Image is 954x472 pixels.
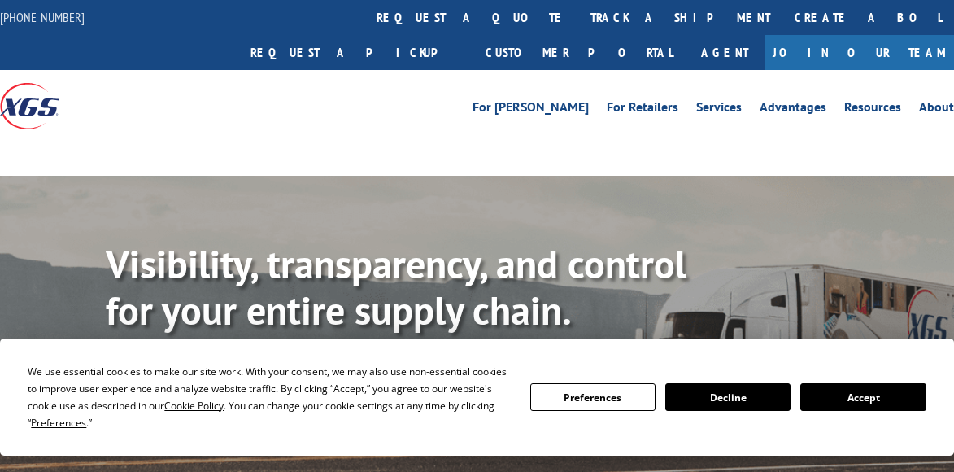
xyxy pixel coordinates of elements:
[800,383,926,411] button: Accept
[696,101,742,119] a: Services
[607,101,678,119] a: For Retailers
[28,363,510,431] div: We use essential cookies to make our site work. With your consent, we may also use non-essential ...
[473,101,589,119] a: For [PERSON_NAME]
[844,101,901,119] a: Resources
[31,416,86,430] span: Preferences
[473,35,685,70] a: Customer Portal
[164,399,224,413] span: Cookie Policy
[106,238,686,336] b: Visibility, transparency, and control for your entire supply chain.
[919,101,954,119] a: About
[238,35,473,70] a: Request a pickup
[530,383,656,411] button: Preferences
[665,383,791,411] button: Decline
[685,35,765,70] a: Agent
[760,101,826,119] a: Advantages
[765,35,954,70] a: Join Our Team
